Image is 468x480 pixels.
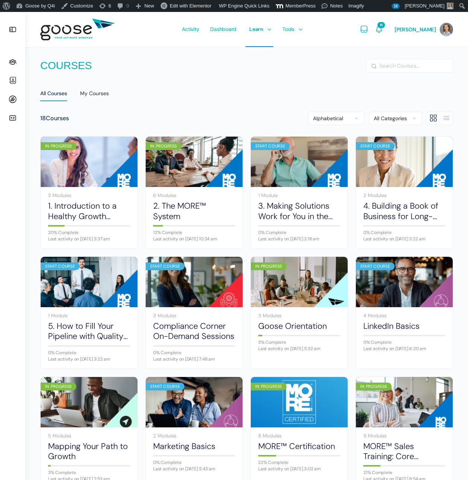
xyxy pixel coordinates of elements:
[251,262,287,270] div: In Progress
[41,257,137,307] a: Start Course
[360,12,369,47] a: Messages
[356,142,395,150] div: Start Course
[251,377,348,427] a: In Progress
[146,383,184,390] div: Start Course
[363,470,445,475] div: 21% Complete
[153,460,235,465] div: 0% Complete
[363,433,445,438] div: 9 Modules
[153,313,235,318] div: 3 Modules
[153,230,235,235] div: 12% Complete
[258,237,340,241] div: Last activity on [DATE] 2:18 am
[48,193,130,198] div: 3 Modules
[40,114,46,122] span: 18
[48,470,130,475] div: 3% Complete
[40,85,67,102] a: All Courses
[206,12,240,47] a: Dashboard
[153,237,235,241] div: Last activity on [DATE] 10:24 am
[153,321,235,342] a: Compliance Corner On-Demand Sessions
[182,12,199,47] span: Activity
[258,193,340,198] div: 1 Module
[146,142,181,150] div: In Progress
[363,201,445,221] a: 4. Building a Book of Business for Long-term Growth
[363,230,445,235] div: 0% Complete
[363,313,445,318] div: 4 Modules
[153,350,235,355] div: 0% Complete
[363,193,445,198] div: 2 Modules
[40,115,69,122] div: Courses
[40,58,92,73] h4: Courses
[308,112,453,125] div: Members directory secondary navigation
[377,22,385,28] span: 16
[41,262,79,270] div: Start Course
[356,383,392,390] div: In Progress
[41,377,137,427] a: In Progress
[48,237,130,241] div: Last activity on [DATE] 3:37 am
[80,85,109,103] a: My Courses
[251,137,348,187] a: Start Course
[356,257,453,307] a: Start Course
[48,230,130,235] div: 20% Complete
[356,262,395,270] div: Start Course
[395,26,436,33] span: [PERSON_NAME]
[153,201,235,221] a: 2. The MORE™ System
[258,321,340,331] a: Goose Orientation
[363,237,445,241] div: Last activity on [DATE] 3:22 am
[146,377,243,427] a: Start Course
[258,460,340,465] div: 22% Complete
[258,467,340,471] div: Last activity on [DATE] 3:02 am
[153,193,235,198] div: 6 Modules
[170,3,211,9] span: Edit with Elementor
[258,340,340,345] div: 5% Complete
[48,350,130,355] div: 0% Complete
[258,313,340,318] div: 3 Modules
[395,12,453,47] a: [PERSON_NAME]
[41,383,76,390] div: In Progress
[363,441,445,462] a: MORE™ Sales Training: Core Components
[48,433,130,438] div: 5 Modules
[258,201,340,221] a: 3. Making Solutions Work for You in the Sales Process
[258,433,340,438] div: 8 Modules
[41,142,76,150] div: In Progress
[251,383,287,390] div: In Progress
[251,257,348,307] a: In Progress
[153,433,235,438] div: 2 Modules
[153,467,235,471] div: Last activity on [DATE] 5:43 am
[374,12,383,47] a: Notifications
[178,12,203,47] a: Activity
[249,12,263,47] span: Learn
[356,137,453,187] a: Start Course
[210,12,236,47] span: Dashboard
[282,12,294,47] span: Tools
[363,321,445,331] a: LinkedIn Basics
[48,313,130,318] div: 1 Module
[48,357,130,361] div: Last activity on [DATE] 3:22 am
[146,137,243,187] a: In Progress
[48,201,130,221] a: 1. Introduction to a Healthy Growth Model
[146,257,243,307] a: Start Course
[153,357,235,361] div: Last activity on [DATE] 7:48 am
[48,441,130,462] a: Mapping Your Path to Growth
[363,346,445,351] div: Last activity on [DATE] 6:20 am
[366,59,453,72] input: Search Courses...
[40,90,67,101] div: All Courses
[279,12,304,47] a: Tools
[356,377,453,427] a: In Progress
[153,441,235,451] a: Marketing Basics
[251,142,290,150] div: Start Course
[48,321,130,342] a: 5. How to Fill Your Pipeline with Quality Prospects
[80,90,109,101] div: My Courses
[246,12,273,47] a: Learn
[258,230,340,235] div: 0% Complete
[41,137,137,187] a: In Progress
[431,444,468,480] iframe: Chat Widget
[363,340,445,345] div: 0% Complete
[258,346,340,351] div: Last activity on [DATE] 5:32 am
[146,262,184,270] div: Start Course
[392,3,399,9] span: 16
[258,441,340,451] a: MORE™ Certification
